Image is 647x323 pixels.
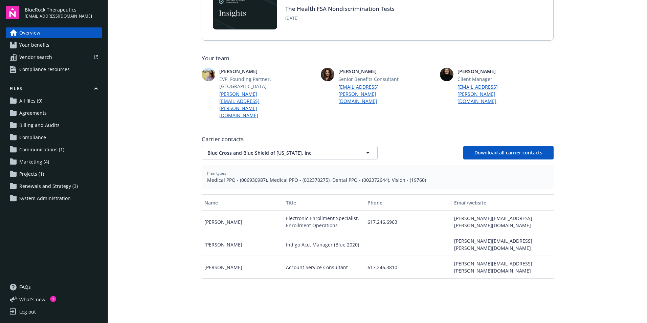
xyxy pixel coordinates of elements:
[202,135,554,143] span: Carrier contacts
[283,233,365,256] div: Indigo Acct Manager (Blue 2020)
[6,296,56,303] button: What's new1
[286,199,362,206] div: Title
[6,95,102,106] a: All files (9)
[365,256,451,279] div: 617.246.3810
[6,108,102,119] a: Agreements
[19,95,42,106] span: All files (9)
[202,233,283,256] div: [PERSON_NAME]
[204,199,281,206] div: Name
[463,146,554,159] button: Download all carrier contacts
[474,149,542,156] span: Download all carrier contacts
[19,120,60,131] span: Billing and Audits
[19,52,52,63] span: Vendor search
[19,108,47,119] span: Agreements
[6,169,102,179] a: Projects (1)
[285,15,395,21] span: [DATE]
[6,64,102,75] a: Compliance resources
[283,194,365,211] button: Title
[451,194,553,211] button: Email/website
[207,176,548,184] span: Medical PPO - (006930987), Medical PPO - (002370275), Dental PPO - (002372644), Vision - (19760)
[219,68,286,75] span: [PERSON_NAME]
[19,306,36,317] div: Log out
[458,68,524,75] span: [PERSON_NAME]
[202,194,283,211] button: Name
[207,170,548,176] span: Plan types
[202,211,283,233] div: [PERSON_NAME]
[6,86,102,94] button: Files
[202,54,554,62] span: Your team
[202,256,283,279] div: [PERSON_NAME]
[6,120,102,131] a: Billing and Audits
[6,181,102,192] a: Renewals and Strategy (3)
[321,68,334,81] img: photo
[454,199,551,206] div: Email/website
[458,83,524,105] a: [EMAIL_ADDRESS][PERSON_NAME][DOMAIN_NAME]
[19,40,49,50] span: Your benefits
[6,6,19,19] img: navigator-logo.svg
[6,132,102,143] a: Compliance
[338,76,405,83] span: Senior Benefits Consultant
[219,90,286,119] a: [PERSON_NAME][EMAIL_ADDRESS][PERSON_NAME][DOMAIN_NAME]
[19,64,70,75] span: Compliance resources
[19,296,45,303] span: What ' s new
[338,83,405,105] a: [EMAIL_ADDRESS][PERSON_NAME][DOMAIN_NAME]
[285,5,395,13] a: The Health FSA Nondiscrimination Tests
[451,256,553,279] div: [PERSON_NAME][EMAIL_ADDRESS][PERSON_NAME][DOMAIN_NAME]
[19,193,71,204] span: System Administration
[19,144,64,155] span: Communications (1)
[367,199,449,206] div: Phone
[6,193,102,204] a: System Administration
[458,76,524,83] span: Client Manager
[283,256,365,279] div: Account Service Consultant
[283,211,365,233] div: Electronic Enrollment Specialist, Enrollment Operations
[25,13,92,19] span: [EMAIL_ADDRESS][DOMAIN_NAME]
[19,181,78,192] span: Renewals and Strategy (3)
[365,211,451,233] div: 617.246.6963
[19,132,46,143] span: Compliance
[19,156,49,167] span: Marketing (4)
[25,6,102,19] button: BlueRock Therapeutics[EMAIL_ADDRESS][DOMAIN_NAME]
[451,233,553,256] div: [PERSON_NAME][EMAIL_ADDRESS][PERSON_NAME][DOMAIN_NAME]
[50,295,56,301] div: 1
[6,144,102,155] a: Communications (1)
[202,146,378,159] button: Blue Cross and Blue Shield of [US_STATE], Inc.
[338,68,405,75] span: [PERSON_NAME]
[6,52,102,63] a: Vendor search
[451,211,553,233] div: [PERSON_NAME][EMAIL_ADDRESS][PERSON_NAME][DOMAIN_NAME]
[6,282,102,293] a: FAQs
[202,68,215,81] img: photo
[219,76,286,90] span: EVP, Founding Partner, [GEOGRAPHIC_DATA]
[25,6,92,13] span: BlueRock Therapeutics
[19,169,44,179] span: Projects (1)
[19,282,31,293] span: FAQs
[6,156,102,167] a: Marketing (4)
[207,149,348,156] span: Blue Cross and Blue Shield of [US_STATE], Inc.
[19,27,40,38] span: Overview
[6,40,102,50] a: Your benefits
[6,27,102,38] a: Overview
[365,194,451,211] button: Phone
[440,68,453,81] img: photo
